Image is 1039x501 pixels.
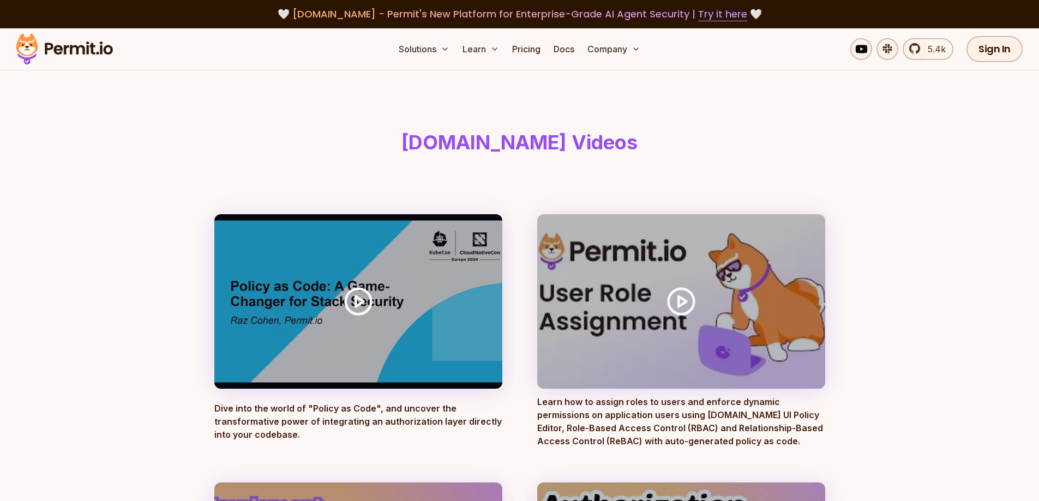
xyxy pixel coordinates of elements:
[903,38,953,60] a: 5.4k
[217,131,823,153] h1: [DOMAIN_NAME] Videos
[537,395,825,448] p: Learn how to assign roles to users and enforce dynamic permissions on application users using [DO...
[508,38,545,60] a: Pricing
[698,7,747,21] a: Try it here
[214,402,502,448] p: Dive into the world of "Policy as Code", and uncover the transformative power of integrating an a...
[966,36,1023,62] a: Sign In
[549,38,579,60] a: Docs
[394,38,454,60] button: Solutions
[583,38,645,60] button: Company
[458,38,503,60] button: Learn
[921,43,946,56] span: 5.4k
[292,7,747,21] span: [DOMAIN_NAME] - Permit's New Platform for Enterprise-Grade AI Agent Security |
[26,7,1013,22] div: 🤍 🤍
[11,31,118,68] img: Permit logo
